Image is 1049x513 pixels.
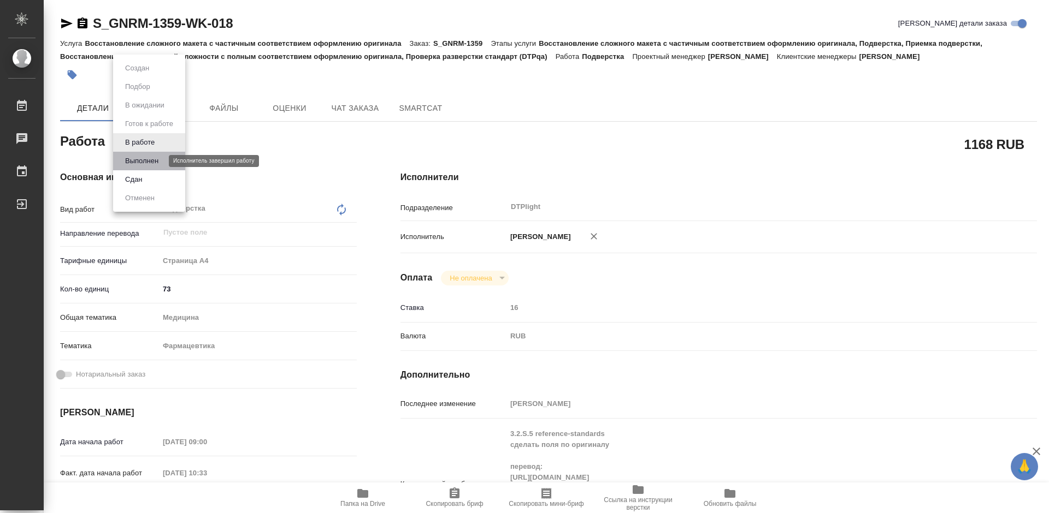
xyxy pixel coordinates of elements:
[122,99,168,111] button: В ожидании
[122,62,152,74] button: Создан
[122,155,162,167] button: Выполнен
[122,118,176,130] button: Готов к работе
[122,174,145,186] button: Сдан
[122,136,158,148] button: В работе
[122,192,158,204] button: Отменен
[122,81,154,93] button: Подбор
